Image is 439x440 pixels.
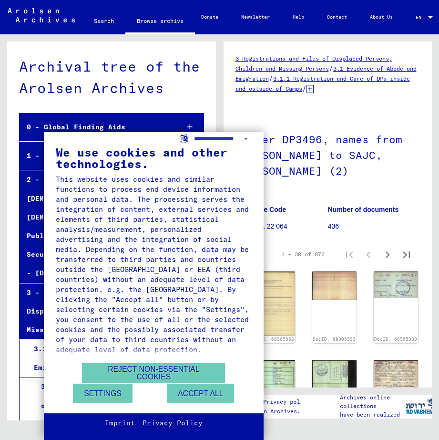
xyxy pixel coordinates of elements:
[167,384,234,403] button: Accept all
[143,419,203,428] a: Privacy Policy
[73,384,133,403] button: Settings
[56,147,252,169] div: We use cookies and other technologies.
[105,419,135,428] a: Imprint
[56,174,252,355] div: This website uses cookies and similar functions to process end device information and personal da...
[82,363,225,383] button: Reject non-essential cookies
